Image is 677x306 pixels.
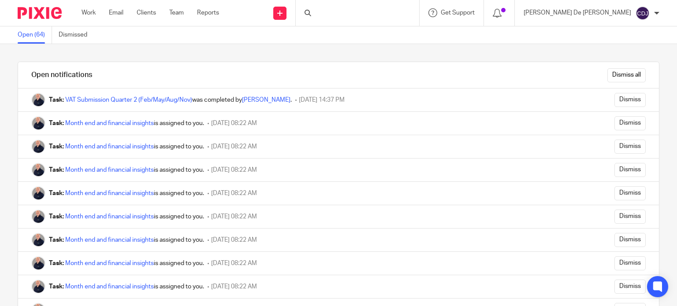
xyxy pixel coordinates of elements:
[197,8,219,17] a: Reports
[211,190,257,196] span: [DATE] 08:22 AM
[65,237,154,243] a: Month end and financial insights
[441,10,475,16] span: Get Support
[31,140,45,154] img: Paul Thompson
[211,260,257,266] span: [DATE] 08:22 AM
[31,163,45,177] img: Paul Thompson
[59,26,94,44] a: Dismissed
[614,140,646,154] input: Dismiss
[607,68,646,82] input: Dismiss all
[49,237,64,243] b: Task:
[65,120,154,126] a: Month end and financial insights
[49,97,64,103] b: Task:
[31,93,45,107] img: Paul Thompson
[49,259,204,268] div: is assigned to you.
[49,96,292,104] div: was completed by .
[614,280,646,294] input: Dismiss
[18,7,62,19] img: Pixie
[31,70,92,80] h1: Open notifications
[211,214,257,220] span: [DATE] 08:22 AM
[49,144,64,150] b: Task:
[65,260,154,266] a: Month end and financial insights
[614,93,646,107] input: Dismiss
[49,260,64,266] b: Task:
[524,8,631,17] p: [PERSON_NAME] De [PERSON_NAME]
[614,116,646,130] input: Dismiss
[49,189,204,198] div: is assigned to you.
[49,236,204,244] div: is assigned to you.
[49,190,64,196] b: Task:
[109,8,123,17] a: Email
[211,120,257,126] span: [DATE] 08:22 AM
[65,167,154,173] a: Month end and financial insights
[137,8,156,17] a: Clients
[49,166,204,174] div: is assigned to you.
[82,8,96,17] a: Work
[49,119,204,128] div: is assigned to you.
[299,97,345,103] span: [DATE] 14:37 PM
[31,280,45,294] img: Paul Thompson
[65,214,154,220] a: Month end and financial insights
[614,210,646,224] input: Dismiss
[614,233,646,247] input: Dismiss
[65,97,192,103] a: VAT Submission Quarter 2 (Feb/May/Aug/Nov)
[636,6,650,20] img: svg%3E
[169,8,184,17] a: Team
[18,26,52,44] a: Open (64)
[31,186,45,200] img: Paul Thompson
[49,120,64,126] b: Task:
[614,163,646,177] input: Dismiss
[49,212,204,221] div: is assigned to you.
[211,167,257,173] span: [DATE] 08:22 AM
[65,144,154,150] a: Month end and financial insights
[49,214,64,220] b: Task:
[65,284,154,290] a: Month end and financial insights
[211,284,257,290] span: [DATE] 08:22 AM
[65,190,154,196] a: Month end and financial insights
[31,116,45,130] img: Paul Thompson
[49,142,204,151] div: is assigned to you.
[49,282,204,291] div: is assigned to you.
[211,144,257,150] span: [DATE] 08:22 AM
[614,186,646,200] input: Dismiss
[242,97,290,103] a: [PERSON_NAME]
[49,167,64,173] b: Task:
[31,233,45,247] img: Paul Thompson
[31,256,45,270] img: Paul Thompson
[614,256,646,270] input: Dismiss
[49,284,64,290] b: Task:
[211,237,257,243] span: [DATE] 08:22 AM
[31,210,45,224] img: Paul Thompson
